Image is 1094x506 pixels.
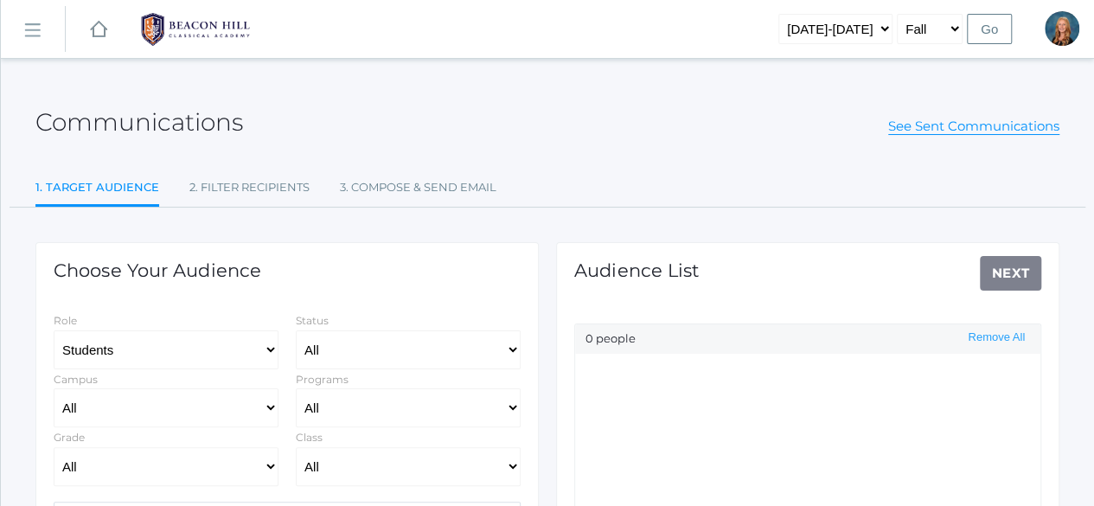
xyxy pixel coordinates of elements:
a: 2. Filter Recipients [189,170,310,205]
label: Programs [296,373,349,386]
h2: Communications [35,109,243,136]
label: Campus [54,373,98,386]
label: Grade [54,431,85,444]
h1: Audience List [574,260,700,280]
label: Class [296,431,323,444]
label: Role [54,314,77,327]
h1: Choose Your Audience [54,260,261,280]
button: Remove All [963,330,1030,345]
label: Status [296,314,329,327]
a: 3. Compose & Send Email [340,170,496,205]
img: 1_BHCALogos-05.png [131,8,260,51]
input: Go [967,14,1012,44]
div: 0 people [575,324,1040,354]
a: 1. Target Audience [35,170,159,208]
div: Nicole Canty [1045,11,1079,46]
a: See Sent Communications [888,118,1059,135]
